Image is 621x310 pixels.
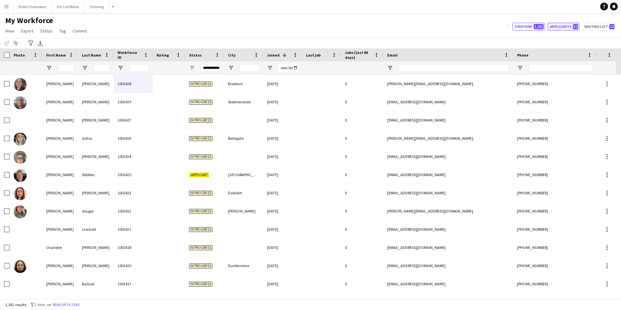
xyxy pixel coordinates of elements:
div: [PHONE_NUMBER] [513,93,596,111]
div: [DATE] [263,166,302,184]
div: [PHONE_NUMBER] [513,220,596,238]
a: Export [18,27,36,35]
div: [PERSON_NAME] [42,75,78,93]
div: dallas [78,129,114,147]
button: Open Filter Menu [387,65,393,71]
div: [PHONE_NUMBER] [513,202,596,220]
div: 1002424 [114,148,153,165]
div: [PHONE_NUMBER] [513,239,596,256]
div: Dunfermline [224,257,263,275]
div: [PHONE_NUMBER] [513,148,596,165]
input: First Name Filter Input [58,64,74,72]
span: Applicant [189,173,209,177]
span: 12 [609,24,615,29]
div: Charlotte [42,239,78,256]
div: [DATE] [263,75,302,93]
span: Email [387,53,398,58]
div: [EMAIL_ADDRESS][DOMAIN_NAME] [383,257,513,275]
span: Photo [14,53,25,58]
img: holly dallas [14,133,27,146]
span: 1 filter set [34,302,51,307]
div: [PHONE_NUMBER] [513,166,596,184]
span: Status [189,53,202,58]
div: [DATE] [263,275,302,293]
div: [PHONE_NUMBER] [513,111,596,129]
div: [PERSON_NAME] [224,202,263,220]
div: [EMAIL_ADDRESS][DOMAIN_NAME] [383,275,513,293]
div: Bathgate [224,129,263,147]
span: Comms [72,28,87,34]
div: [EMAIL_ADDRESS][DOMAIN_NAME] [383,93,513,111]
div: [DATE] [263,202,302,220]
a: Tag [57,27,69,35]
div: [PHONE_NUMBER] [513,184,596,202]
span: City [228,53,235,58]
div: [GEOGRAPHIC_DATA] [224,166,263,184]
div: [PERSON_NAME][EMAIL_ADDRESS][DOMAIN_NAME] [383,129,513,147]
div: [PERSON_NAME] [78,148,114,165]
button: Training [84,0,109,13]
div: [EMAIL_ADDRESS][DOMAIN_NAME] [383,148,513,165]
div: 1002420 [114,257,153,275]
span: In progress [189,191,212,196]
div: 1002417 [114,275,153,293]
span: 52 [573,24,578,29]
span: Jobs (last 90 days) [345,50,372,60]
button: Event Overviews [13,0,52,13]
div: [DATE] [263,257,302,275]
input: City Filter Input [240,64,259,72]
div: 1002426 [114,129,153,147]
span: Status [40,28,53,34]
div: [PERSON_NAME] [42,166,78,184]
span: Workforce ID [118,50,141,60]
span: My Workforce [5,16,53,25]
span: Export [21,28,33,34]
div: 0 [341,202,383,220]
span: Rating [157,53,169,58]
div: [DATE] [263,239,302,256]
img: Simon Byrne [14,96,27,109]
div: [EMAIL_ADDRESS][DOMAIN_NAME] [383,220,513,238]
span: Last Name [82,53,101,58]
span: Tag [59,28,66,34]
div: 1002421 [114,220,153,238]
div: [PERSON_NAME] [78,239,114,256]
div: [PERSON_NAME] [42,220,78,238]
span: In progress [189,227,212,232]
div: [PERSON_NAME] [42,129,78,147]
span: In progress [189,136,212,141]
div: [PERSON_NAME] [42,93,78,111]
span: In progress [189,82,212,86]
div: Ballisat [78,275,114,293]
div: [DATE] [263,111,302,129]
div: 0 [341,220,383,238]
input: Phone Filter Input [529,64,592,72]
div: [PERSON_NAME] [78,75,114,93]
button: On Call Rotas [52,0,84,13]
div: [PERSON_NAME] [42,202,78,220]
div: [EMAIL_ADDRESS][DOMAIN_NAME] [383,184,513,202]
span: 1,181 [534,24,544,29]
div: [PHONE_NUMBER] [513,75,596,93]
button: Open Filter Menu [46,65,52,71]
button: Open Filter Menu [118,65,123,71]
div: 0 [341,166,383,184]
img: shantelle dougal [14,205,27,218]
div: 1002427 [114,111,153,129]
div: 0 [341,239,383,256]
div: Dalkeith [224,184,263,202]
div: 1002422 [114,202,153,220]
span: First Name [46,53,66,58]
span: In progress [189,209,212,214]
a: View [3,27,17,35]
a: Status [37,27,55,35]
img: Sarah Clyne [14,78,27,91]
div: 0 [341,148,383,165]
div: 0 [341,75,383,93]
div: dougal [78,202,114,220]
div: 0 [341,111,383,129]
button: Remove filters [51,301,81,308]
div: [PHONE_NUMBER] [513,129,596,147]
div: [PERSON_NAME] [78,93,114,111]
span: In progress [189,118,212,123]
